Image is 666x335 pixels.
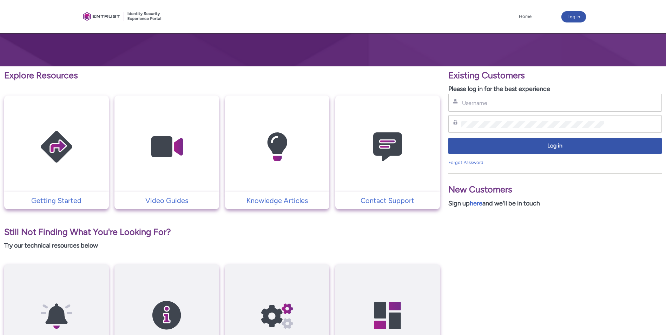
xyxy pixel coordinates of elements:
input: Username [461,99,605,107]
span: Log in [453,142,657,150]
a: Getting Started [4,195,109,206]
p: Contact Support [339,195,436,206]
p: Video Guides [118,195,216,206]
p: Please log in for the best experience [448,84,662,94]
button: Log in [448,138,662,154]
a: Knowledge Articles [225,195,330,206]
p: Sign up and we'll be in touch [448,199,662,208]
a: Video Guides [114,195,219,206]
a: Home [517,11,533,22]
p: Getting Started [8,195,105,206]
img: Contact Support [354,109,421,185]
img: Video Guides [133,109,200,185]
a: here [470,199,482,207]
p: New Customers [448,183,662,196]
iframe: Qualified Messenger [541,172,666,335]
button: Log in [561,11,586,22]
a: Forgot Password [448,160,483,165]
p: Try our technical resources below [4,241,440,250]
p: Explore Resources [4,69,440,82]
p: Still Not Finding What You're Looking For? [4,225,440,239]
img: Getting Started [23,109,90,185]
a: Contact Support [335,195,440,206]
p: Knowledge Articles [229,195,326,206]
p: Existing Customers [448,69,662,82]
img: Knowledge Articles [244,109,310,185]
